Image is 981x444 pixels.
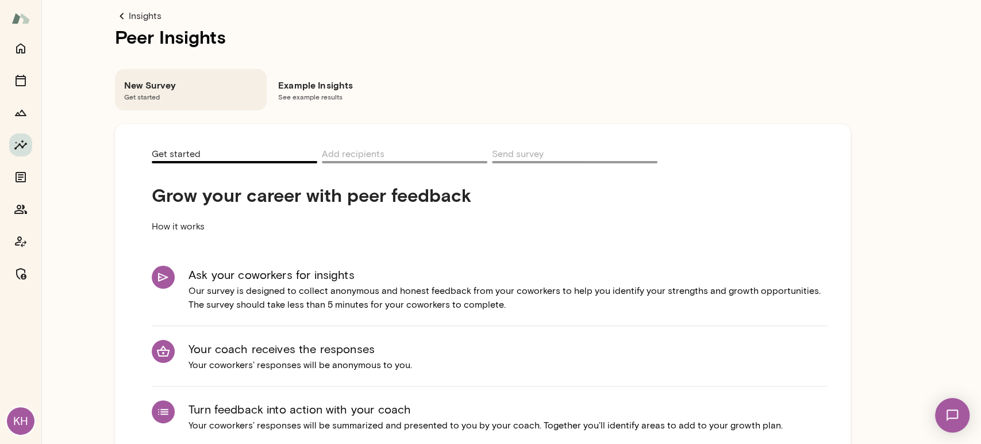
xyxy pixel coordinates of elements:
[152,206,538,247] p: How it works
[152,184,538,206] h4: Grow your career with peer feedback
[115,23,851,51] h1: Peer Insights
[278,92,411,101] span: See example results
[188,340,412,358] h6: Your coach receives the responses
[115,9,851,23] a: Insights
[9,262,32,285] button: Manage
[9,69,32,92] button: Sessions
[124,78,257,92] h6: New Survey
[7,407,34,435] div: KH
[188,266,828,284] h6: Ask your coworkers for insights
[188,400,783,419] h6: Turn feedback into action with your coach
[9,133,32,156] button: Insights
[188,419,783,432] p: Your coworkers’ responses will be summarized and presented to you by your coach. Together you’ll ...
[322,148,384,162] span: Add recipients
[269,69,421,110] div: Example InsightsSee example results
[152,148,201,162] span: Get started
[9,101,32,124] button: Growth Plan
[9,230,32,253] button: Coach app
[492,148,544,162] span: Send survey
[9,166,32,189] button: Documents
[278,78,411,92] h6: Example Insights
[9,37,32,60] button: Home
[188,358,412,372] p: Your coworkers’ responses will be anonymous to you.
[188,284,828,312] p: Our survey is designed to collect anonymous and honest feedback from your coworkers to help you i...
[124,92,257,101] span: Get started
[11,7,30,29] img: Mento
[9,198,32,221] button: Members
[115,69,267,110] div: New SurveyGet started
